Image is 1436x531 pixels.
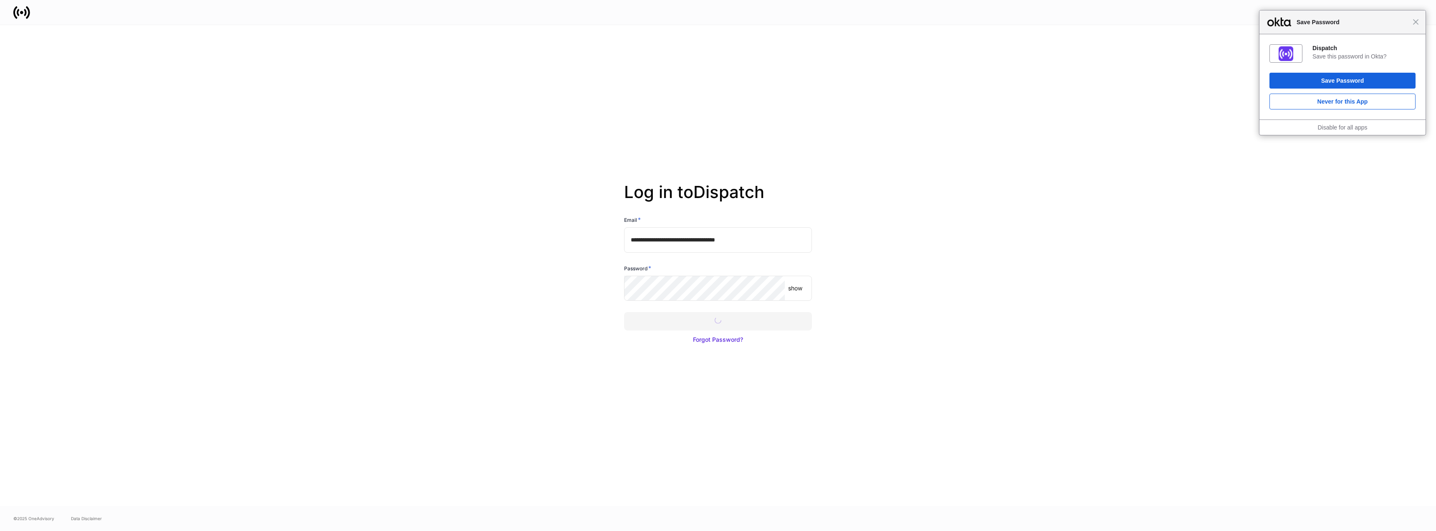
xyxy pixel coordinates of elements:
[1279,46,1293,61] img: IoaI0QAAAAZJREFUAwDpn500DgGa8wAAAABJRU5ErkJggg==
[1312,44,1416,52] div: Dispatch
[1292,17,1413,27] span: Save Password
[1317,124,1367,131] a: Disable for all apps
[1413,19,1419,25] span: Close
[1312,53,1416,60] div: Save this password in Okta?
[1269,73,1416,89] button: Save Password
[1269,94,1416,109] button: Never for this App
